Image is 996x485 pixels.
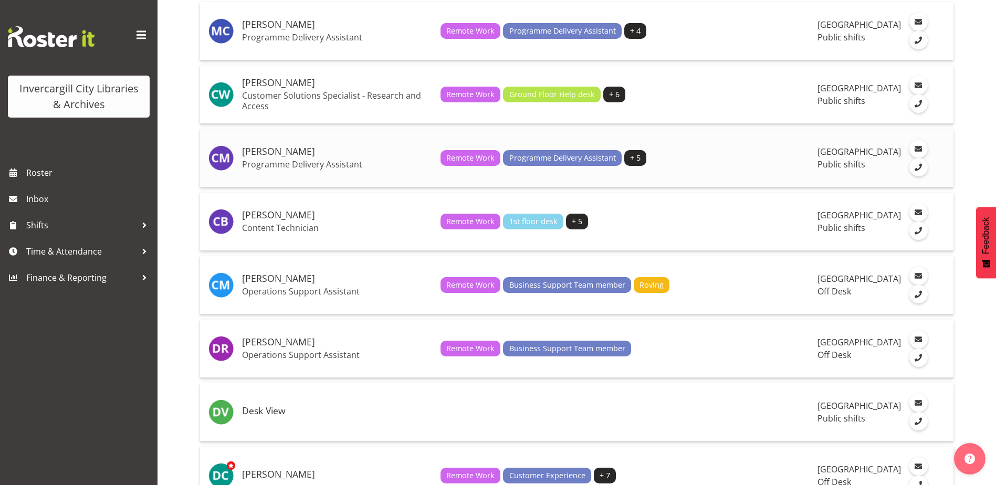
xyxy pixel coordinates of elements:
[909,158,928,176] a: Call Employee
[208,272,234,298] img: cindy-mulrooney11660.jpg
[976,207,996,278] button: Feedback - Show survey
[208,336,234,361] img: debra-robinson11655.jpg
[208,145,234,171] img: chamique-mamolo11658.jpg
[909,203,928,222] a: Email Employee
[26,165,152,181] span: Roster
[242,350,432,360] p: Operations Support Assistant
[242,146,432,157] h5: [PERSON_NAME]
[909,412,928,430] a: Call Employee
[909,267,928,285] a: Email Employee
[572,216,582,227] span: + 5
[242,32,432,43] p: Programme Delivery Assistant
[817,82,901,94] span: [GEOGRAPHIC_DATA]
[242,210,432,220] h5: [PERSON_NAME]
[909,13,928,31] a: Email Employee
[509,25,616,37] span: Programme Delivery Assistant
[909,94,928,113] a: Call Employee
[242,78,432,88] h5: [PERSON_NAME]
[817,209,901,221] span: [GEOGRAPHIC_DATA]
[817,413,865,424] span: Public shifts
[208,82,234,107] img: catherine-wilson11657.jpg
[817,159,865,170] span: Public shifts
[242,273,432,284] h5: [PERSON_NAME]
[630,25,641,37] span: + 4
[509,152,616,164] span: Programme Delivery Assistant
[208,18,234,44] img: maria-catu11656.jpg
[981,217,991,254] span: Feedback
[909,31,928,49] a: Call Employee
[242,159,432,170] p: Programme Delivery Assistant
[509,216,558,227] span: 1st floor desk
[242,337,432,347] h5: [PERSON_NAME]
[242,90,432,111] p: Customer Solutions Specialist - Research and Access
[18,81,139,112] div: Invercargill City Libraries & Archives
[600,470,610,481] span: + 7
[509,279,625,291] span: Business Support Team member
[26,270,137,286] span: Finance & Reporting
[242,19,432,30] h5: [PERSON_NAME]
[446,25,495,37] span: Remote Work
[909,140,928,158] a: Email Employee
[242,286,432,297] p: Operations Support Assistant
[26,191,152,207] span: Inbox
[817,222,865,234] span: Public shifts
[446,470,495,481] span: Remote Work
[609,89,620,100] span: + 6
[446,89,495,100] span: Remote Work
[909,457,928,476] a: Email Employee
[630,152,641,164] span: + 5
[242,469,432,480] h5: [PERSON_NAME]
[446,343,495,354] span: Remote Work
[909,349,928,367] a: Call Employee
[817,19,901,30] span: [GEOGRAPHIC_DATA]
[817,31,865,43] span: Public shifts
[242,406,432,416] h5: Desk View
[909,222,928,240] a: Call Employee
[509,89,595,100] span: Ground Floor Help desk
[817,286,851,297] span: Off Desk
[964,454,975,464] img: help-xxl-2.png
[909,394,928,412] a: Email Employee
[817,463,901,475] span: [GEOGRAPHIC_DATA]
[26,217,137,233] span: Shifts
[446,279,495,291] span: Remote Work
[208,209,234,234] img: christopher-broad11659.jpg
[242,223,432,233] p: Content Technician
[509,343,625,354] span: Business Support Team member
[817,336,901,348] span: [GEOGRAPHIC_DATA]
[26,244,137,259] span: Time & Attendance
[639,279,664,291] span: Roving
[817,146,901,157] span: [GEOGRAPHIC_DATA]
[817,95,865,107] span: Public shifts
[909,285,928,303] a: Call Employee
[817,273,901,284] span: [GEOGRAPHIC_DATA]
[909,76,928,94] a: Email Employee
[446,152,495,164] span: Remote Work
[8,26,95,47] img: Rosterit website logo
[909,330,928,349] a: Email Employee
[446,216,495,227] span: Remote Work
[817,349,851,361] span: Off Desk
[817,400,901,412] span: [GEOGRAPHIC_DATA]
[208,399,234,425] img: desk-view11665.jpg
[509,470,585,481] span: Customer Experience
